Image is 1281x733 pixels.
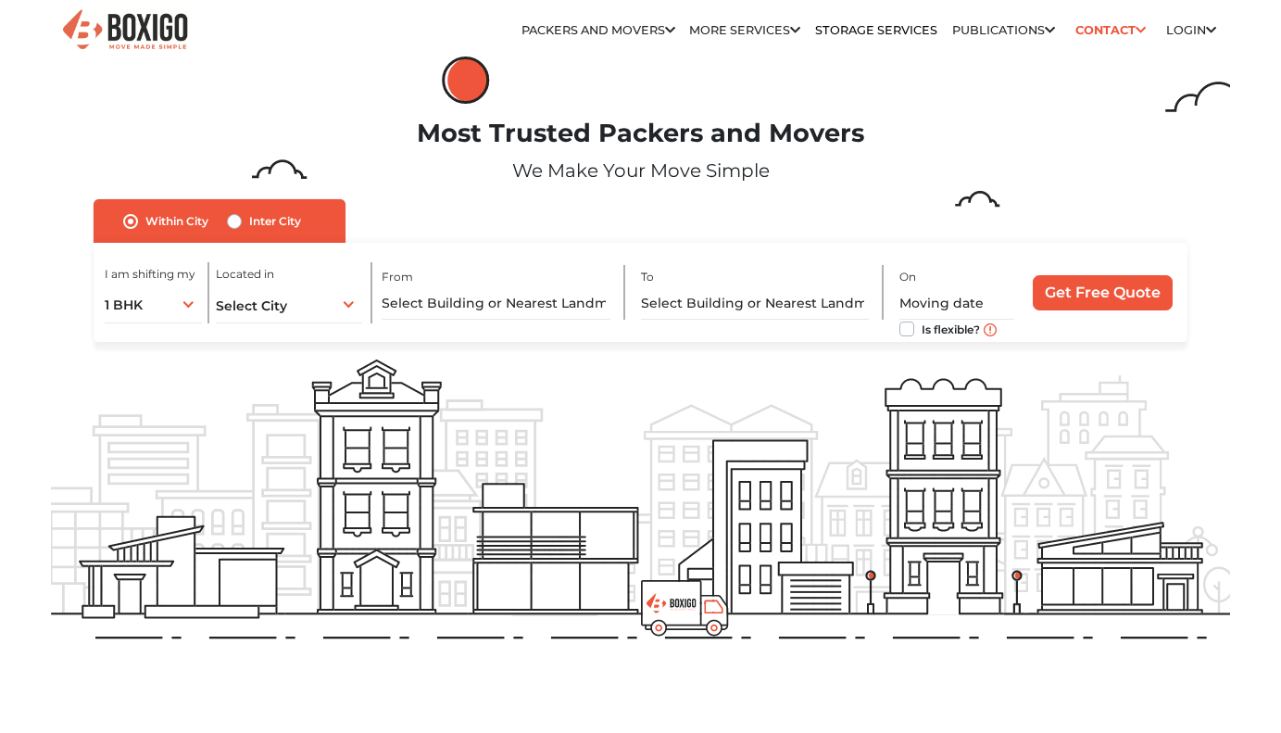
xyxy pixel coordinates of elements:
a: Packers and Movers [521,23,675,37]
p: We Make Your Move Simple [51,157,1229,184]
a: Publications [952,23,1055,37]
a: Contact [1070,16,1152,44]
span: Select City [216,297,287,314]
a: More services [689,23,800,37]
label: Within City [145,210,208,233]
label: Inter City [249,210,301,233]
label: On [899,269,916,285]
img: move_date_info [984,323,997,336]
label: Located in [216,266,274,283]
input: Moving date [899,287,1014,320]
a: Login [1166,23,1216,37]
label: Is flexible? [922,318,980,337]
input: Get Free Quote [1033,275,1173,310]
img: boxigo_prackers_and_movers_truck [641,580,729,637]
h1: Most Trusted Packers and Movers [51,119,1229,149]
label: To [641,269,654,285]
span: 1 BHK [105,297,143,313]
label: I am shifting my [105,266,195,283]
label: From [382,269,413,285]
input: Select Building or Nearest Landmark [382,287,610,320]
img: Boxigo [60,7,190,53]
a: Storage Services [815,23,937,37]
input: Select Building or Nearest Landmark [641,287,869,320]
